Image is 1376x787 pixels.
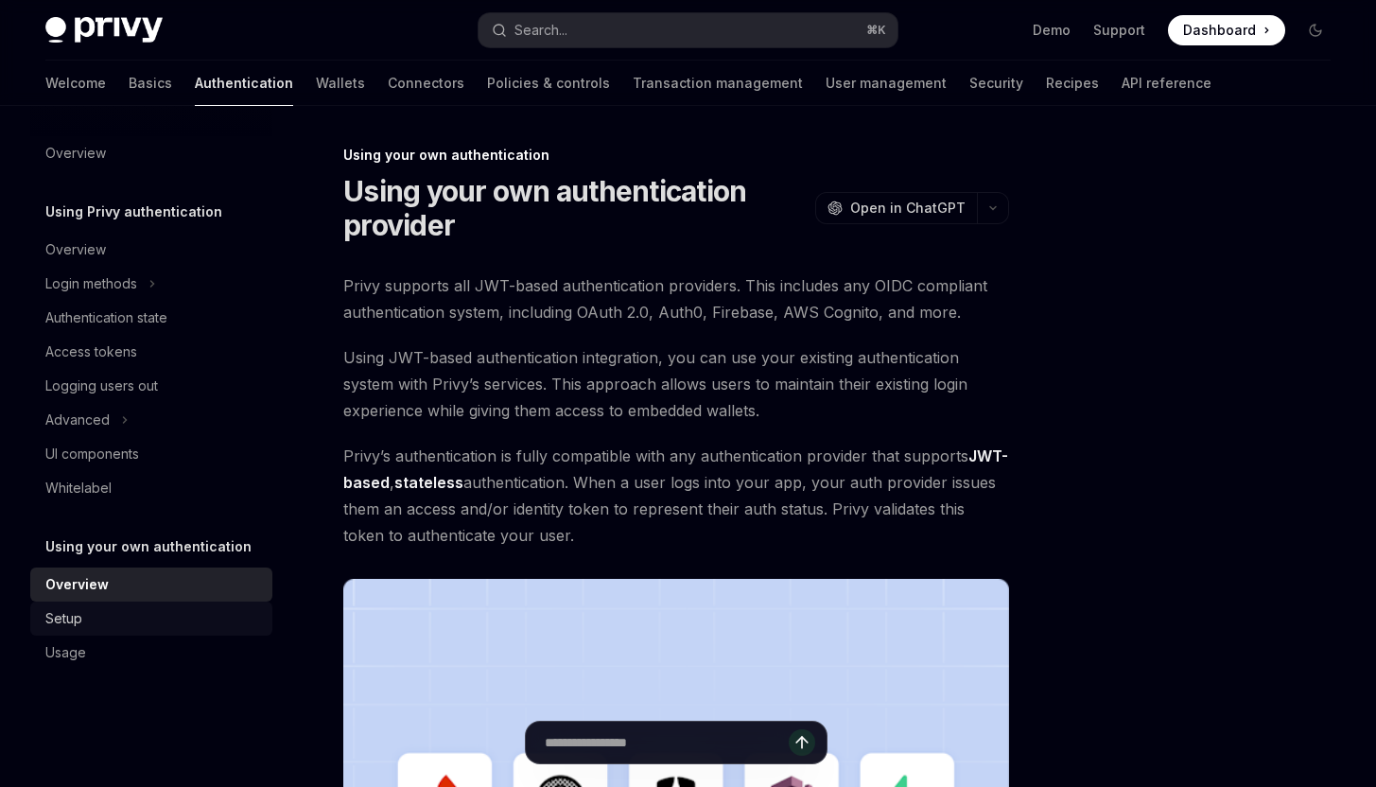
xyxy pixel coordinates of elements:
div: Access tokens [45,341,137,363]
a: Access tokens [30,335,272,369]
span: Privy’s authentication is fully compatible with any authentication provider that supports , authe... [343,443,1009,549]
a: Welcome [45,61,106,106]
a: User management [826,61,947,106]
a: Usage [30,636,272,670]
a: Policies & controls [487,61,610,106]
a: Logging users out [30,369,272,403]
a: Transaction management [633,61,803,106]
a: Setup [30,602,272,636]
div: Authentication state [45,306,167,329]
span: Dashboard [1183,21,1256,40]
div: Using your own authentication [343,146,1009,165]
a: Wallets [316,61,365,106]
a: Overview [30,136,272,170]
div: Overview [45,238,106,261]
img: dark logo [45,17,163,44]
a: Whitelabel [30,471,272,505]
a: Authentication [195,61,293,106]
a: Support [1093,21,1145,40]
a: Demo [1033,21,1071,40]
div: Login methods [45,272,137,295]
button: Toggle dark mode [1300,15,1331,45]
div: Logging users out [45,375,158,397]
a: Authentication state [30,301,272,335]
div: Usage [45,641,86,664]
a: Overview [30,233,272,267]
div: Advanced [45,409,110,431]
a: Recipes [1046,61,1099,106]
button: Open in ChatGPT [815,192,977,224]
div: Overview [45,142,106,165]
input: Ask a question... [545,722,789,763]
a: Dashboard [1168,15,1285,45]
div: Overview [45,573,109,596]
span: Using JWT-based authentication integration, you can use your existing authentication system with ... [343,344,1009,424]
span: ⌘ K [866,23,886,38]
div: Whitelabel [45,477,112,499]
button: Open search [479,13,897,47]
div: UI components [45,443,139,465]
div: Setup [45,607,82,630]
a: stateless [394,473,463,493]
button: Toggle Login methods section [30,267,272,301]
a: Connectors [388,61,464,106]
a: Security [969,61,1023,106]
button: Send message [789,729,815,756]
h1: Using your own authentication provider [343,174,808,242]
span: Open in ChatGPT [850,199,966,218]
button: Toggle Advanced section [30,403,272,437]
a: Overview [30,568,272,602]
a: UI components [30,437,272,471]
a: Basics [129,61,172,106]
div: Search... [514,19,567,42]
span: Privy supports all JWT-based authentication providers. This includes any OIDC compliant authentic... [343,272,1009,325]
h5: Using your own authentication [45,535,252,558]
a: API reference [1122,61,1211,106]
h5: Using Privy authentication [45,201,222,223]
